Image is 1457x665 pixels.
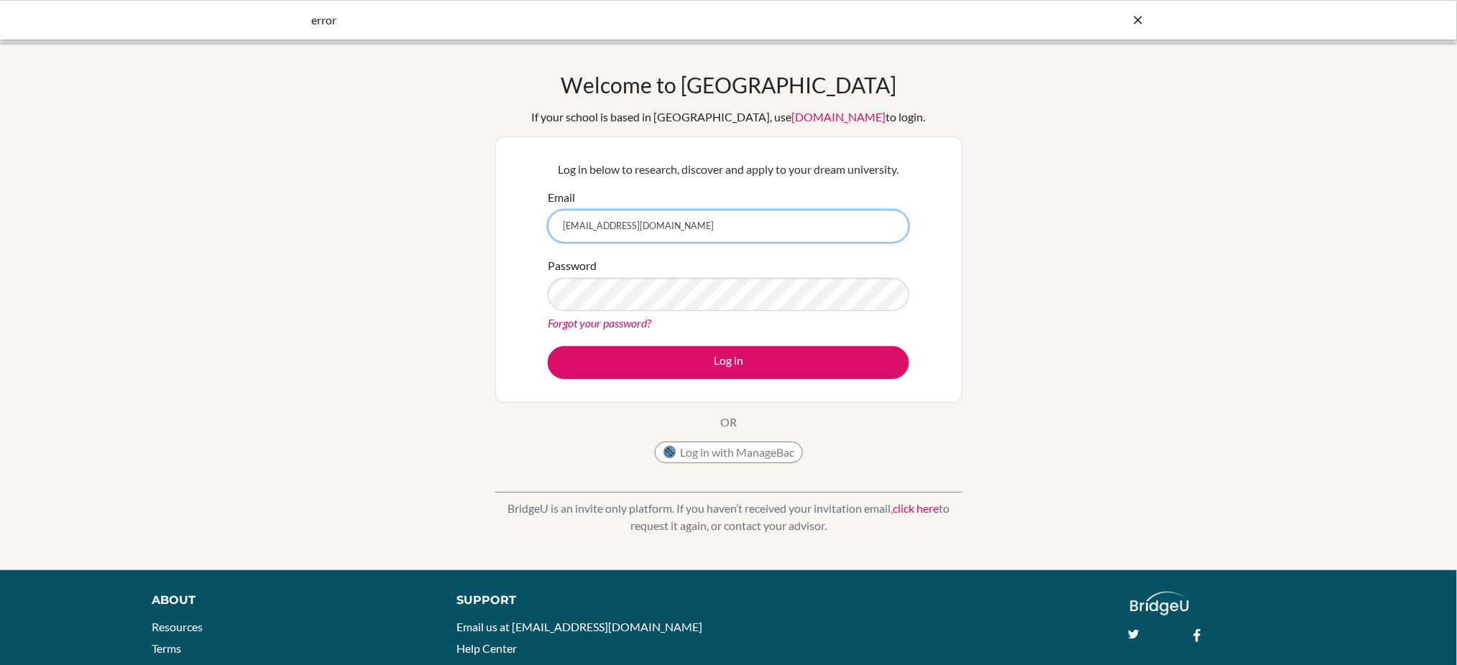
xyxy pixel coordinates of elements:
button: Log in with ManageBac [655,442,803,463]
p: OR [720,414,737,431]
label: Email [548,189,575,206]
label: Password [548,257,597,274]
a: Forgot your password? [548,316,651,330]
img: logo_white@2x-f4f0deed5e89b7ecb1c2cc34c3e3d731f90f0f143d5ea2071677605dd97b5244.png [1131,592,1189,615]
h1: Welcome to [GEOGRAPHIC_DATA] [561,72,896,98]
a: Email us at [EMAIL_ADDRESS][DOMAIN_NAME] [456,620,702,633]
button: Log in [548,346,909,379]
a: [DOMAIN_NAME] [792,110,886,124]
a: click here [893,501,939,515]
div: Support [456,592,712,609]
div: About [152,592,424,609]
p: Log in below to research, discover and apply to your dream university. [548,161,909,178]
a: Resources [152,620,203,633]
div: error [312,11,930,29]
a: Terms [152,641,181,655]
div: If your school is based in [GEOGRAPHIC_DATA], use to login. [532,108,926,126]
a: Help Center [456,641,517,655]
p: BridgeU is an invite only platform. If you haven’t received your invitation email, to request it ... [495,500,962,534]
